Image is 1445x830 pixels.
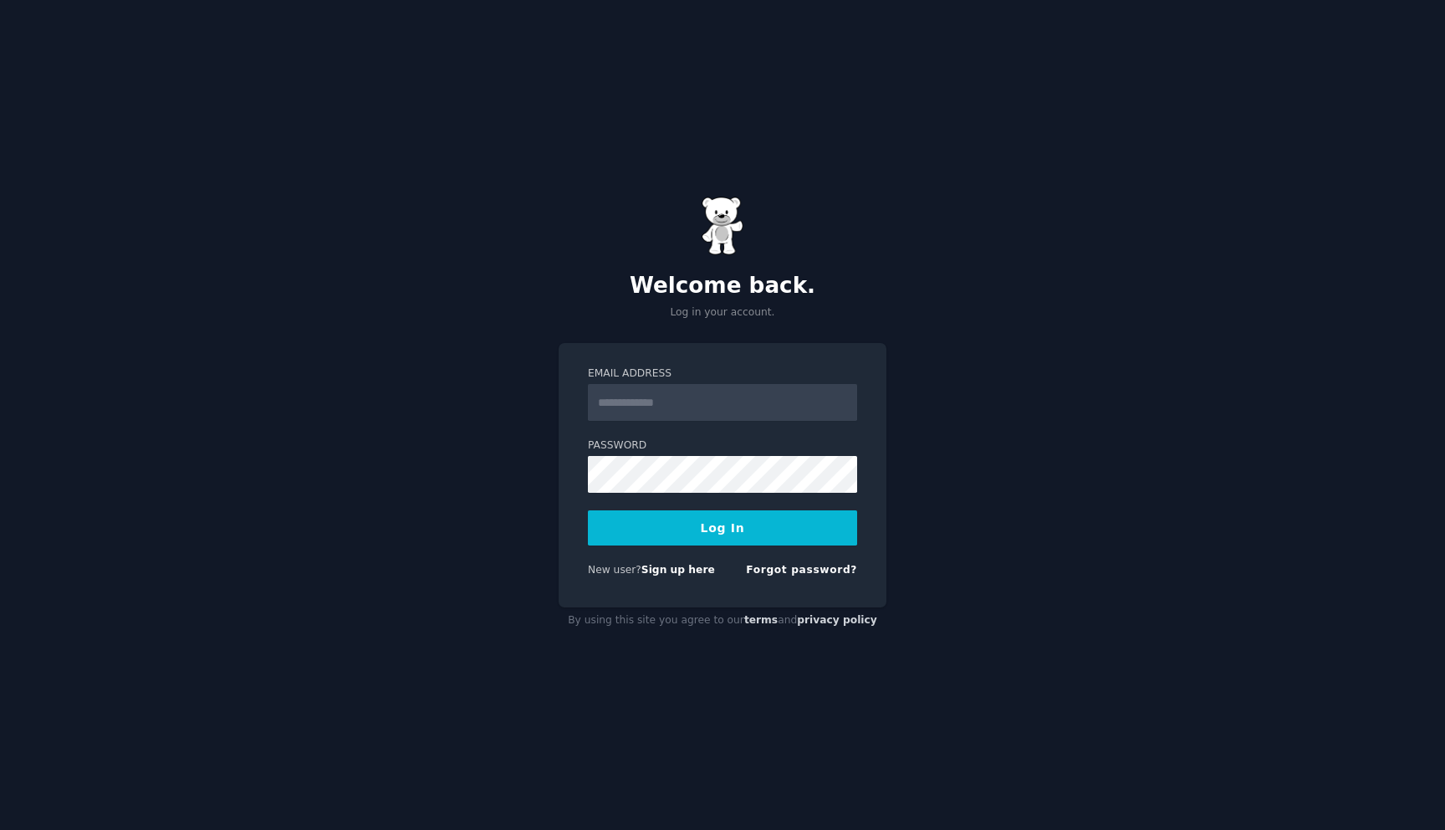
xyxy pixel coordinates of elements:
[797,614,877,626] a: privacy policy
[588,438,857,453] label: Password
[588,510,857,546] button: Log In
[559,273,886,300] h2: Welcome back.
[588,564,641,576] span: New user?
[559,607,886,634] div: By using this site you agree to our and
[559,305,886,320] p: Log in your account.
[641,564,715,576] a: Sign up here
[744,614,778,626] a: terms
[588,366,857,382] label: Email Address
[702,197,743,255] img: Gummy Bear
[746,564,857,576] a: Forgot password?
